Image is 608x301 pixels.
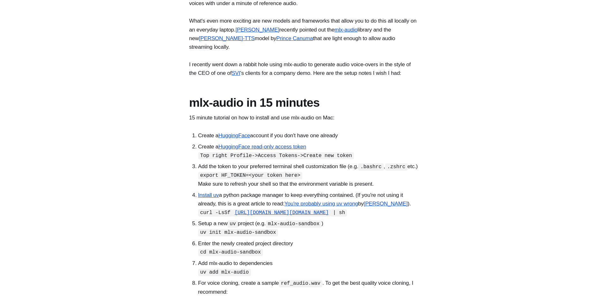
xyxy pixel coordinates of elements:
p: 15 minute tutorial on how to install and use mlx-audio on Mac: [189,113,419,122]
h1: mlx-audio in 15 minutes [189,96,419,110]
code: uv [228,220,238,228]
p: What's even more exciting are new models and frameworks that allow you to do this all locally on ... [189,17,419,51]
li: Add the token to your preferred terminal shell customization file (e.g. , etc.) Make sure to refr... [198,162,419,188]
code: curl -LsSf [198,209,233,217]
a: mlx-audio [334,27,357,33]
code: .zshrc [385,163,408,171]
code: cd mlx-audio-sandbox [198,249,263,256]
li: Setup a new project (e.g. ) [198,219,419,236]
code: | sh [331,209,347,217]
code: uv add mlx-audio [198,269,251,276]
code: Top right Profile->Access Tokens->Create new token [198,152,354,160]
a: Prince Canuma [276,35,313,41]
code: mlx-audio-sandbox [266,220,322,228]
li: a python package manager to keep everything contained. (If you're not using it already, this is a... [198,191,419,217]
li: Add mlx-audio to dependencies [198,259,419,276]
a: Install uv [198,192,219,198]
code: ref_audio.wav [279,280,323,287]
a: You're probably using uv wrong [284,201,358,207]
a: HuggingFace [218,133,250,139]
code: export HF_TOKEN=<your token here> [198,172,303,179]
a: HuggingFace read-only access token [218,144,306,150]
a: SVI [232,70,240,76]
a: [URL][DOMAIN_NAME][DOMAIN_NAME] [233,209,331,215]
p: I recently went down a rabbit hole using mlx-audio to generate audio voice-overs in the style of ... [189,60,419,77]
a: [PERSON_NAME] [364,201,408,207]
li: Enter the newly created project directory [198,239,419,256]
code: uv init mlx-audio-sandbox [198,229,278,236]
li: Create a account if you don't have one already [198,131,419,140]
a: [PERSON_NAME] [236,27,280,33]
code: .bashrc [358,163,384,171]
li: Create a [198,142,419,160]
a: [PERSON_NAME]-TTS [199,35,255,41]
code: [URL][DOMAIN_NAME][DOMAIN_NAME] [233,209,331,217]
